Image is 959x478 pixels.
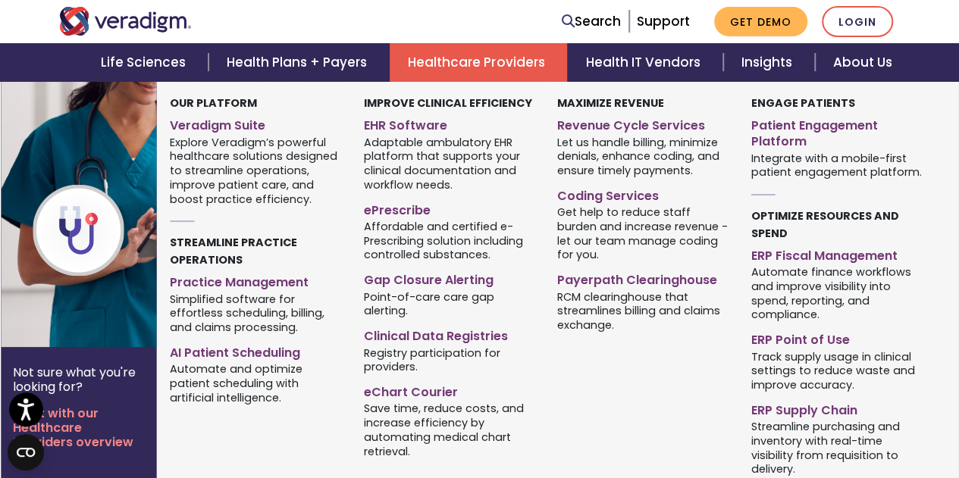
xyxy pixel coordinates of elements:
[557,134,729,178] span: Let us handle billing, minimize denials, enhance coding, and ensure timely payments.
[170,361,341,405] span: Automate and optimize patient scheduling with artificial intelligence.
[751,348,923,392] span: Track supply usage in clinical settings to reduce waste and improve accuracy.
[364,289,535,318] span: Point-of-care care gap alerting.
[557,267,729,289] a: Payerpath Clearinghouse
[364,379,535,401] a: eChart Courier
[751,326,923,348] a: ERP Point of Use
[170,291,341,335] span: Simplified software for effortless scheduling, billing, and claims processing.
[170,269,341,291] a: Practice Management
[13,406,145,464] a: Start with our Healthcare Providers overview
[751,112,923,150] a: Patient Engagement Platform
[364,112,535,134] a: EHR Software
[567,43,722,82] a: Health IT Vendors
[557,183,729,205] a: Coding Services
[13,365,145,394] p: Not sure what you're looking for?
[208,43,390,82] a: Health Plans + Payers
[557,95,664,111] strong: Maximize Revenue
[390,43,567,82] a: Healthcare Providers
[364,218,535,262] span: Affordable and certified e-Prescribing solution including controlled substances.
[364,197,535,219] a: ePrescribe
[637,12,690,30] a: Support
[751,397,923,419] a: ERP Supply Chain
[170,134,341,206] span: Explore Veradigm’s powerful healthcare solutions designed to streamline operations, improve patie...
[59,7,192,36] img: Veradigm logo
[170,235,297,267] strong: Streamline Practice Operations
[364,323,535,345] a: Clinical Data Registries
[751,208,899,241] strong: Optimize Resources and Spend
[751,264,923,322] span: Automate finance workflows and improve visibility into spend, reporting, and compliance.
[364,134,535,192] span: Adaptable ambulatory EHR platform that supports your clinical documentation and workflow needs.
[822,6,893,37] a: Login
[1,82,245,347] img: Healthcare Provider
[83,43,208,82] a: Life Sciences
[364,345,535,374] span: Registry participation for providers.
[751,242,923,264] a: ERP Fiscal Management
[364,95,532,111] strong: Improve Clinical Efficiency
[170,95,257,111] strong: Our Platform
[815,43,910,82] a: About Us
[751,419,923,476] span: Streamline purchasing and inventory with real-time visibility from requisition to delivery.
[364,267,535,289] a: Gap Closure Alerting
[170,112,341,134] a: Veradigm Suite
[364,401,535,458] span: Save time, reduce costs, and increase efficiency by automating medical chart retrieval.
[751,95,855,111] strong: Engage Patients
[714,7,807,36] a: Get Demo
[8,434,44,470] button: Open CMP widget
[170,339,341,361] a: AI Patient Scheduling
[723,43,815,82] a: Insights
[562,11,621,32] a: Search
[751,150,923,180] span: Integrate with a mobile-first patient engagement platform.
[557,205,729,262] span: Get help to reduce staff burden and increase revenue - let our team manage coding for you.
[557,112,729,134] a: Revenue Cycle Services
[557,289,729,333] span: RCM clearinghouse that streamlines billing and claims exchange.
